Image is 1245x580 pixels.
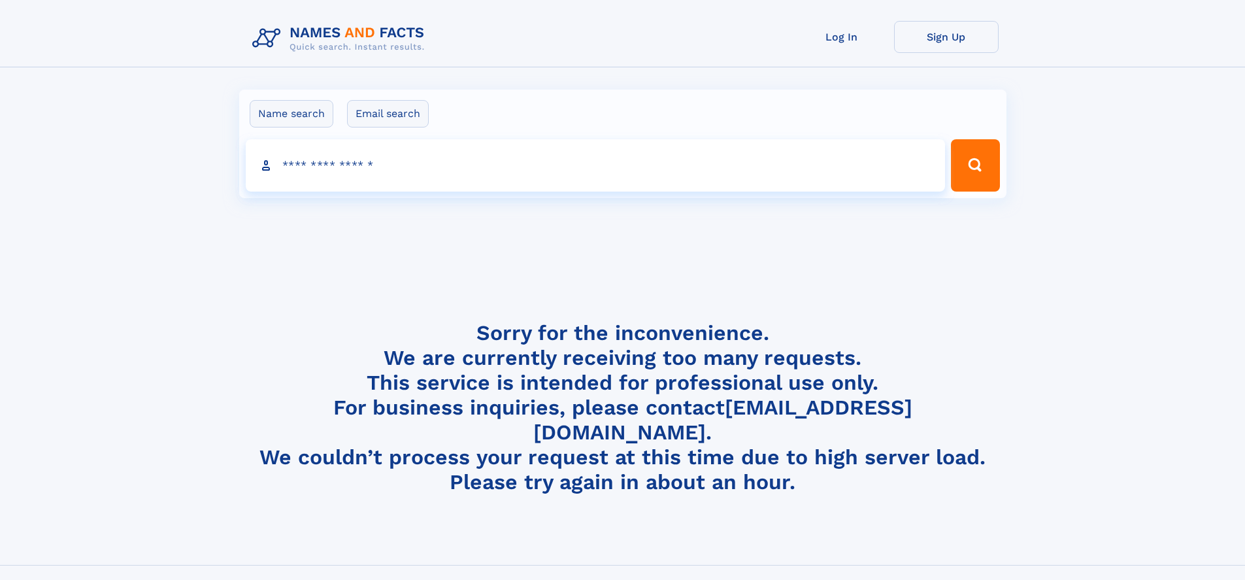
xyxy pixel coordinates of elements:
[247,320,999,495] h4: Sorry for the inconvenience. We are currently receiving too many requests. This service is intend...
[789,21,894,53] a: Log In
[533,395,912,445] a: [EMAIL_ADDRESS][DOMAIN_NAME]
[894,21,999,53] a: Sign Up
[250,100,333,128] label: Name search
[951,139,999,192] button: Search Button
[246,139,946,192] input: search input
[347,100,429,128] label: Email search
[247,21,435,56] img: Logo Names and Facts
